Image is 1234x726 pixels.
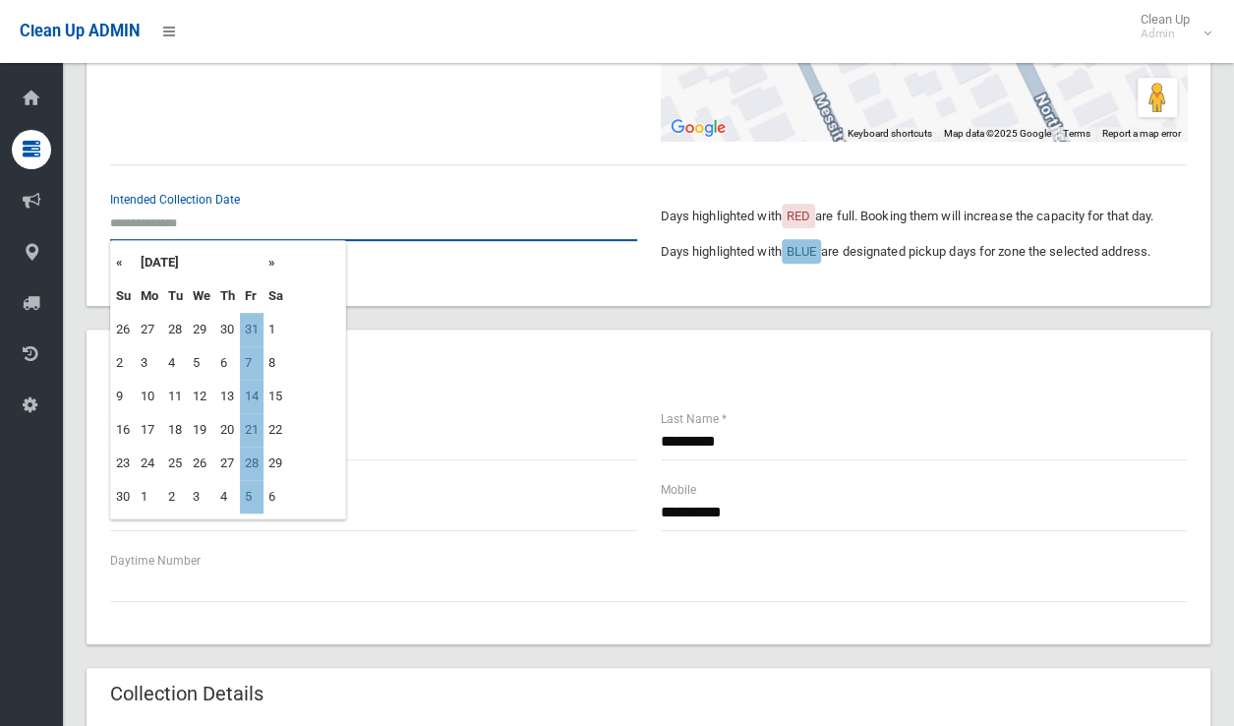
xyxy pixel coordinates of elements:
[111,480,136,514] td: 30
[136,480,163,514] td: 1
[215,313,240,346] td: 30
[87,336,277,375] header: Personal Details
[188,413,215,447] td: 19
[188,313,215,346] td: 29
[661,205,1188,228] p: Days highlighted with are full. Booking them will increase the capacity for that day.
[215,279,240,313] th: Th
[188,380,215,413] td: 12
[666,115,731,141] a: Open this area in Google Maps (opens a new window)
[136,413,163,447] td: 17
[1141,27,1190,41] small: Admin
[111,346,136,380] td: 2
[215,346,240,380] td: 6
[111,313,136,346] td: 26
[787,244,816,259] span: BLUE
[240,313,264,346] td: 31
[163,447,188,480] td: 25
[87,675,287,713] header: Collection Details
[188,346,215,380] td: 5
[240,279,264,313] th: Fr
[163,346,188,380] td: 4
[136,279,163,313] th: Mo
[240,346,264,380] td: 7
[1102,128,1181,139] a: Report a map error
[215,413,240,447] td: 20
[264,480,288,514] td: 6
[163,279,188,313] th: Tu
[136,346,163,380] td: 3
[240,380,264,413] td: 14
[136,447,163,480] td: 24
[661,240,1188,264] p: Days highlighted with are designated pickup days for zone the selected address.
[188,447,215,480] td: 26
[264,279,288,313] th: Sa
[264,246,288,279] th: »
[264,346,288,380] td: 8
[848,127,932,141] button: Keyboard shortcuts
[163,480,188,514] td: 2
[136,246,264,279] th: [DATE]
[240,480,264,514] td: 5
[163,413,188,447] td: 18
[111,380,136,413] td: 9
[111,413,136,447] td: 16
[215,447,240,480] td: 27
[163,313,188,346] td: 28
[264,313,288,346] td: 1
[136,313,163,346] td: 27
[136,380,163,413] td: 10
[215,380,240,413] td: 13
[1063,128,1090,139] a: Terms (opens in new tab)
[240,413,264,447] td: 21
[111,279,136,313] th: Su
[188,480,215,514] td: 3
[264,447,288,480] td: 29
[20,22,140,40] span: Clean Up ADMIN
[240,447,264,480] td: 28
[215,480,240,514] td: 4
[666,115,731,141] img: Google
[1138,78,1177,117] button: Drag Pegman onto the map to open Street View
[264,380,288,413] td: 15
[264,413,288,447] td: 22
[111,246,136,279] th: «
[188,279,215,313] th: We
[163,380,188,413] td: 11
[944,128,1051,139] span: Map data ©2025 Google
[111,447,136,480] td: 23
[1131,12,1209,41] span: Clean Up
[787,209,810,223] span: RED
